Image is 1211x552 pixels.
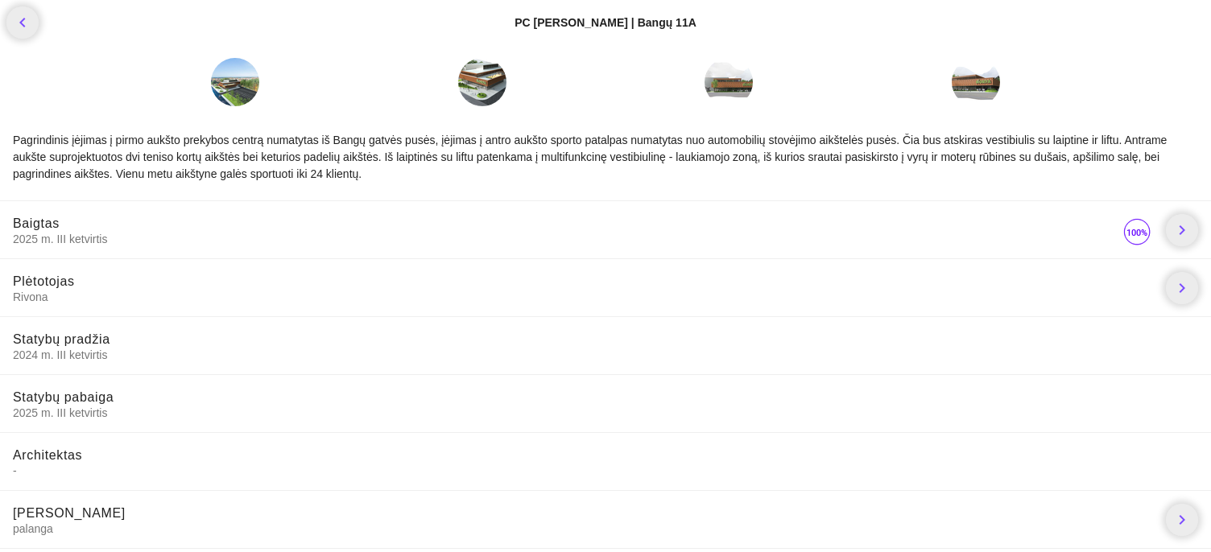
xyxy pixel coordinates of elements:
[13,448,82,462] span: Architektas
[13,216,60,230] span: Baigtas
[13,390,114,404] span: Statybų pabaiga
[13,521,1153,536] span: palanga
[1166,214,1198,246] a: chevron_right
[1166,504,1198,536] a: chevron_right
[13,406,1198,420] span: 2025 m. III ketvirtis
[515,14,696,31] div: PC [PERSON_NAME] | Bangų 11A
[1172,510,1192,529] i: chevron_right
[13,506,126,520] span: [PERSON_NAME]
[13,290,1153,304] span: Rivona
[1172,278,1192,298] i: chevron_right
[13,232,1121,246] span: 2025 m. III ketvirtis
[13,332,110,346] span: Statybų pradžia
[1172,220,1192,240] i: chevron_right
[13,13,32,32] i: chevron_left
[13,348,1198,362] span: 2024 m. III ketvirtis
[13,274,75,288] span: Plėtotojas
[1121,216,1153,248] img: 100
[1166,272,1198,304] a: chevron_right
[6,6,39,39] a: chevron_left
[13,463,1198,478] span: -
